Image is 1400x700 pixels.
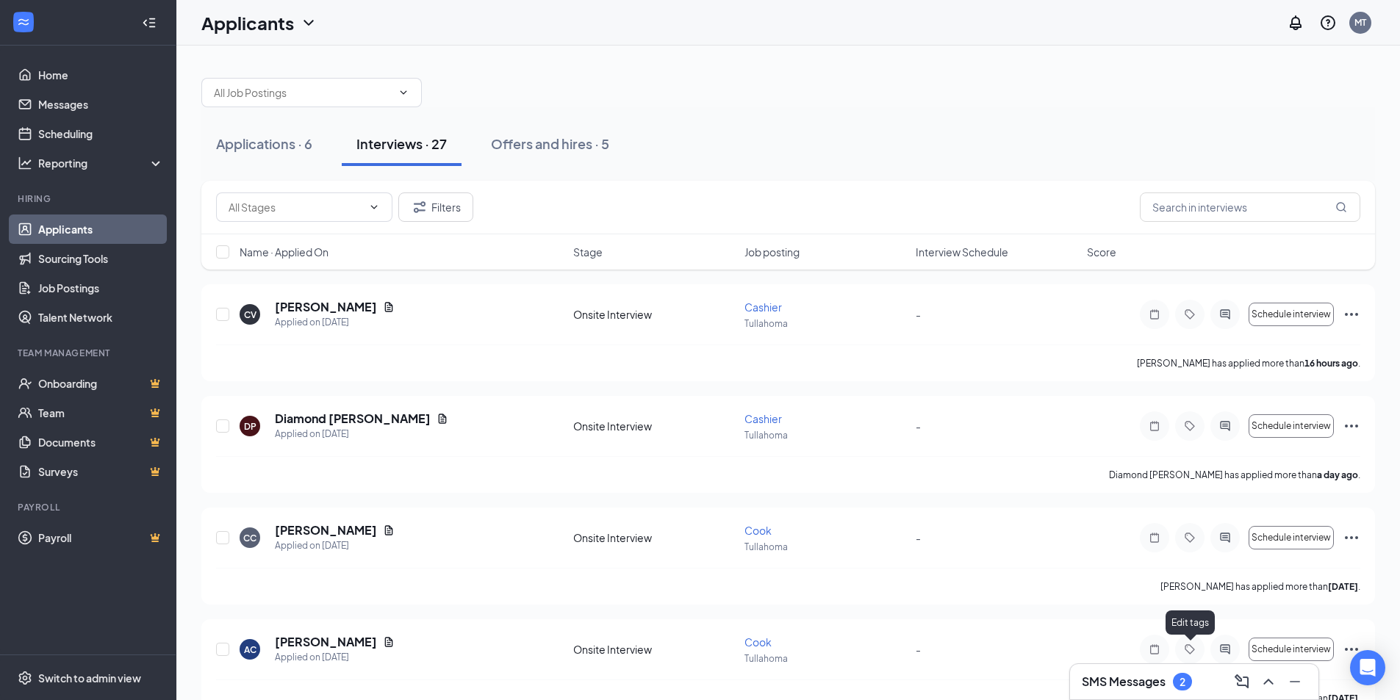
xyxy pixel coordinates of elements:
[18,671,32,685] svg: Settings
[411,198,428,216] svg: Filter
[916,245,1008,259] span: Interview Schedule
[1350,650,1385,685] div: Open Intercom Messenger
[744,635,772,649] span: Cook
[244,308,256,321] div: CV
[38,60,164,90] a: Home
[1180,676,1185,688] div: 2
[1216,308,1234,320] svg: ActiveChat
[1249,638,1334,661] button: Schedule interview
[1146,420,1163,432] svg: Note
[38,671,141,685] div: Switch to admin view
[491,134,609,153] div: Offers and hires · 5
[383,301,395,313] svg: Document
[275,427,448,441] div: Applied on [DATE]
[383,524,395,536] svg: Document
[573,245,603,259] span: Stage
[1140,192,1360,222] input: Search in interviews
[573,642,736,657] div: Onsite Interview
[1335,201,1347,213] svg: MagnifyingGlass
[18,192,161,205] div: Hiring
[275,315,395,330] div: Applied on [DATE]
[1252,644,1331,654] span: Schedule interview
[38,244,164,273] a: Sourcing Tools
[38,457,164,486] a: SurveysCrown
[275,634,377,650] h5: [PERSON_NAME]
[1287,14,1304,32] svg: Notifications
[1343,417,1360,435] svg: Ellipses
[1181,420,1199,432] svg: Tag
[1216,532,1234,544] svg: ActiveChat
[18,156,32,170] svg: Analysis
[1260,673,1277,690] svg: ChevronUp
[1082,674,1166,690] h3: SMS Messages
[244,420,256,433] div: DP
[744,300,782,314] span: Cashier
[1317,469,1358,480] b: a day ago
[398,192,473,222] button: Filter Filters
[916,419,921,433] span: -
[16,15,31,29] svg: WorkstreamLogo
[916,643,921,656] span: -
[437,413,448,425] svg: Document
[201,10,294,35] h1: Applicants
[1166,610,1215,635] div: Edit tags
[1354,16,1366,29] div: MT
[275,299,377,315] h5: [PERSON_NAME]
[300,14,317,32] svg: ChevronDown
[573,307,736,322] div: Onsite Interview
[1249,526,1334,549] button: Schedule interview
[275,650,395,665] div: Applied on [DATE]
[1109,469,1360,481] p: Diamond [PERSON_NAME] has applied more than .
[398,87,409,98] svg: ChevronDown
[1249,414,1334,438] button: Schedule interview
[1257,670,1280,693] button: ChevronUp
[275,522,377,538] h5: [PERSON_NAME]
[38,90,164,119] a: Messages
[38,214,164,244] a: Applicants
[38,369,164,398] a: OnboardingCrown
[1286,673,1304,690] svg: Minimize
[18,501,161,513] div: Payroll
[744,245,800,259] span: Job posting
[38,303,164,332] a: Talent Network
[744,317,907,330] p: Tullahoma
[1304,358,1358,369] b: 16 hours ago
[38,156,165,170] div: Reporting
[744,652,907,665] p: Tullahoma
[229,199,362,215] input: All Stages
[18,347,161,359] div: Team Management
[1087,245,1116,259] span: Score
[744,541,907,553] p: Tullahoma
[916,308,921,321] span: -
[1137,357,1360,369] p: [PERSON_NAME] has applied more than .
[1283,670,1307,693] button: Minimize
[1233,673,1251,690] svg: ComposeMessage
[1249,303,1334,326] button: Schedule interview
[1216,643,1234,655] svg: ActiveChat
[1146,532,1163,544] svg: Note
[1181,643,1199,655] svg: Tag
[38,427,164,457] a: DocumentsCrown
[1216,420,1234,432] svg: ActiveChat
[1252,533,1331,543] span: Schedule interview
[1319,14,1337,32] svg: QuestionInfo
[356,134,447,153] div: Interviews · 27
[1252,421,1331,431] span: Schedule interview
[1252,309,1331,320] span: Schedule interview
[744,412,782,425] span: Cashier
[916,531,921,544] span: -
[275,411,431,427] h5: Diamond [PERSON_NAME]
[38,119,164,148] a: Scheduling
[383,636,395,648] svg: Document
[1343,529,1360,546] svg: Ellipses
[573,530,736,545] div: Onsite Interview
[1343,306,1360,323] svg: Ellipses
[240,245,329,259] span: Name · Applied On
[368,201,380,213] svg: ChevronDown
[214,84,392,101] input: All Job Postings
[1160,580,1360,593] p: [PERSON_NAME] has applied more than .
[744,429,907,441] p: Tullahoma
[744,524,772,537] span: Cook
[573,419,736,433] div: Onsite Interview
[38,398,164,427] a: TeamCrown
